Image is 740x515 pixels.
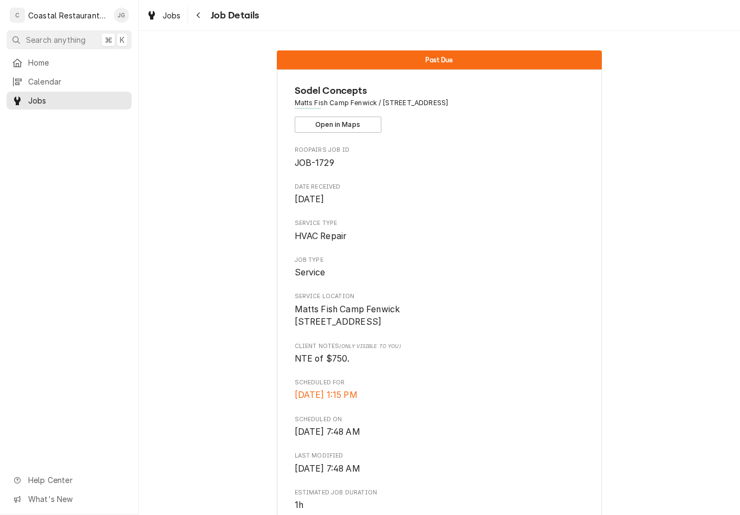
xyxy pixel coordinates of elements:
span: Name [295,83,585,98]
span: Home [28,57,126,68]
span: Date Received [295,193,585,206]
span: K [120,34,125,46]
span: Search anything [26,34,86,46]
div: Scheduled For [295,378,585,402]
span: Jobs [163,10,181,21]
span: Roopairs Job ID [295,146,585,154]
span: NTE of $750. [295,353,350,364]
a: Go to What's New [7,490,132,508]
span: Estimated Job Duration [295,488,585,497]
div: Coastal Restaurant Repair [28,10,108,21]
span: Client Notes [295,342,585,351]
span: Help Center [28,474,125,486]
div: Status [277,50,602,69]
a: Go to Help Center [7,471,132,489]
span: Roopairs Job ID [295,157,585,170]
span: Service Location [295,303,585,329]
div: Last Modified [295,452,585,475]
div: Client Information [295,83,585,133]
div: Estimated Job Duration [295,488,585,512]
a: Home [7,54,132,72]
div: James Gatton's Avatar [114,8,129,23]
span: [object Object] [295,352,585,365]
button: Search anything⌘K [7,30,132,49]
span: Scheduled On [295,415,585,424]
div: Service Location [295,292,585,329]
span: Past Due [425,56,453,63]
span: Last Modified [295,462,585,475]
a: Jobs [7,92,132,110]
span: Service [295,267,326,278]
div: Date Received [295,183,585,206]
div: Scheduled On [295,415,585,439]
span: Calendar [28,76,126,87]
span: Service Type [295,219,585,228]
span: Matts Fish Camp Fenwick [STREET_ADDRESS] [295,304,400,327]
span: Jobs [28,95,126,106]
span: Estimated Job Duration [295,499,585,512]
span: Job Details [207,8,259,23]
span: Scheduled For [295,389,585,402]
span: JOB-1729 [295,158,334,168]
span: [DATE] [295,194,324,204]
span: Service Location [295,292,585,301]
div: [object Object] [295,342,585,365]
div: C [10,8,25,23]
span: [DATE] 7:48 AM [295,463,360,474]
span: [DATE] 1:15 PM [295,390,358,400]
span: Job Type [295,256,585,265]
span: Scheduled For [295,378,585,387]
button: Navigate back [190,7,207,24]
span: Service Type [295,230,585,243]
div: Job Type [295,256,585,279]
span: Address [295,98,585,108]
div: JG [114,8,129,23]
span: [DATE] 7:48 AM [295,427,360,437]
span: Job Type [295,266,585,279]
span: Last Modified [295,452,585,460]
span: HVAC Repair [295,231,347,241]
span: (Only Visible to You) [339,343,400,349]
div: Roopairs Job ID [295,146,585,169]
div: Service Type [295,219,585,242]
a: Calendar [7,73,132,91]
span: What's New [28,493,125,505]
span: ⌘ [105,34,112,46]
a: Jobs [142,7,185,24]
button: Open in Maps [295,117,381,133]
span: Scheduled On [295,426,585,439]
span: 1h [295,500,303,510]
span: Date Received [295,183,585,191]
